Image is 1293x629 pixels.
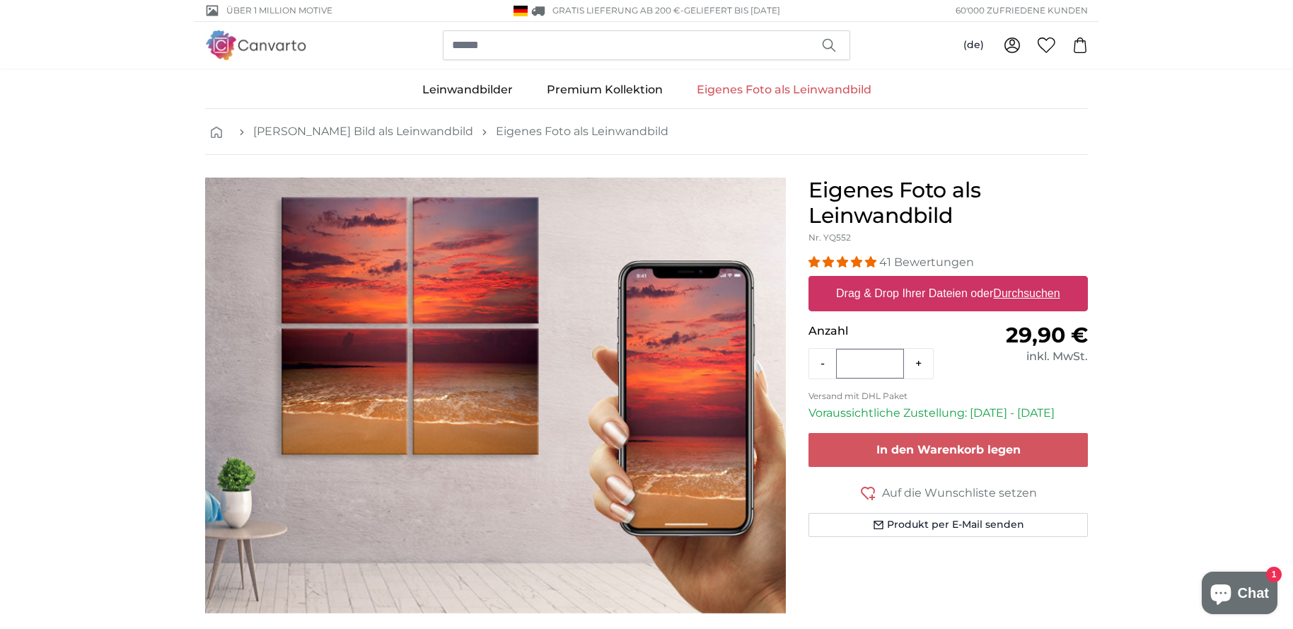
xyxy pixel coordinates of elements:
button: Auf die Wunschliste setzen [808,484,1088,502]
span: 4.98 stars [808,255,879,269]
button: - [809,350,836,378]
a: Premium Kollektion [530,71,680,108]
span: - [680,5,780,16]
span: GRATIS Lieferung ab 200 € [552,5,680,16]
span: 60'000 ZUFRIEDENE KUNDEN [956,4,1088,17]
a: [PERSON_NAME] Bild als Leinwandbild [253,123,473,140]
span: Auf die Wunschliste setzen [882,485,1037,502]
h1: Eigenes Foto als Leinwandbild [808,178,1088,229]
inbox-online-store-chat: Onlineshop-Chat von Shopify [1198,572,1282,618]
a: Leinwandbilder [405,71,530,108]
div: inkl. MwSt. [949,348,1088,365]
button: Produkt per E-Mail senden [808,513,1088,537]
p: Voraussichtliche Zustellung: [DATE] - [DATE] [808,405,1088,422]
nav: breadcrumbs [205,109,1088,155]
button: + [904,350,933,378]
p: Anzahl [808,323,948,340]
span: In den Warenkorb legen [876,443,1021,456]
img: Deutschland [514,6,528,16]
img: Canvarto [205,30,307,59]
a: Eigenes Foto als Leinwandbild [680,71,888,108]
label: Drag & Drop Ihrer Dateien oder [830,279,1066,308]
img: personalised-canvas-print [205,178,786,613]
button: (de) [952,33,995,58]
span: Nr. YQ552 [808,232,851,243]
span: Über 1 Million Motive [226,4,332,17]
a: Eigenes Foto als Leinwandbild [496,123,668,140]
p: Versand mit DHL Paket [808,391,1088,402]
u: Durchsuchen [994,287,1060,299]
span: 41 Bewertungen [879,255,974,269]
span: Geliefert bis [DATE] [684,5,780,16]
div: 1 of 1 [205,178,786,613]
button: In den Warenkorb legen [808,433,1088,467]
span: 29,90 € [1006,322,1088,348]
